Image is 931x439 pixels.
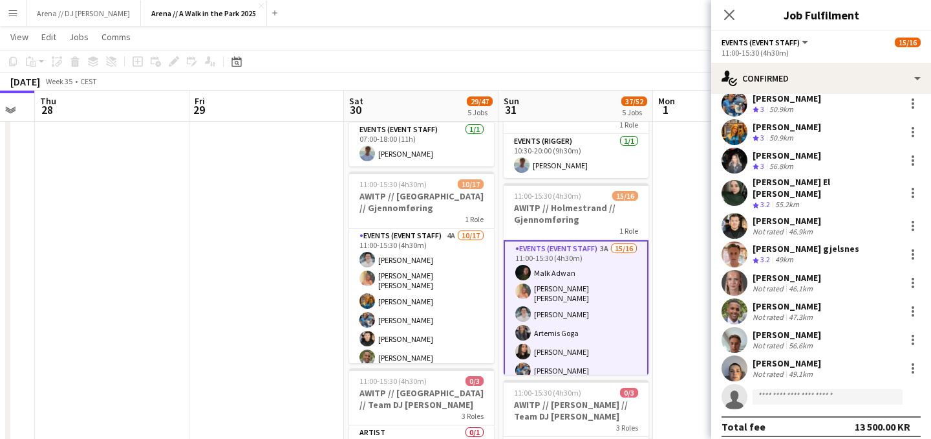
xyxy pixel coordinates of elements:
[502,102,519,117] span: 31
[753,272,821,284] div: [PERSON_NAME]
[773,254,796,265] div: 49km
[10,75,40,88] div: [DATE]
[467,96,493,106] span: 29/47
[141,1,267,26] button: Arena // A Walk in the Park 2025
[753,243,859,254] div: [PERSON_NAME] gjelsnes
[349,387,494,411] h3: AWITP // [GEOGRAPHIC_DATA] // Team DJ [PERSON_NAME]
[514,388,581,398] span: 11:00-15:30 (4h30m)
[40,95,56,107] span: Thu
[27,1,141,26] button: Arena // DJ [PERSON_NAME]
[656,102,675,117] span: 1
[504,95,519,107] span: Sun
[773,199,802,210] div: 55.2km
[462,411,484,421] span: 3 Roles
[760,161,764,171] span: 3
[855,420,910,433] div: 13 500.00 KR
[786,312,815,322] div: 47.3km
[753,341,786,350] div: Not rated
[621,96,647,106] span: 37/52
[622,107,647,117] div: 5 Jobs
[5,28,34,45] a: View
[767,133,796,144] div: 50.9km
[504,77,648,178] app-job-card: 10:30-20:00 (9h30m)1/1AWITP // Holmestrand // Riggeleder1 RoleEvents (Rigger)1/110:30-20:00 (9h30...
[760,199,770,209] span: 3.2
[722,420,765,433] div: Total fee
[722,38,810,47] button: Events (Event Staff)
[786,369,815,379] div: 49.1km
[753,150,821,161] div: [PERSON_NAME]
[753,121,821,133] div: [PERSON_NAME]
[504,183,648,375] app-job-card: 11:00-15:30 (4h30m)15/16AWITP // Holmestrand // Gjennomføring1 RoleEvents (Event Staff)3A15/1611:...
[349,122,494,166] app-card-role: Events (Event Staff)1/107:00-18:00 (11h)[PERSON_NAME]
[753,93,821,104] div: [PERSON_NAME]
[753,369,786,379] div: Not rated
[80,76,97,86] div: CEST
[465,214,484,224] span: 1 Role
[895,38,921,47] span: 15/16
[753,227,786,236] div: Not rated
[722,38,800,47] span: Events (Event Staff)
[620,388,638,398] span: 0/3
[753,312,786,322] div: Not rated
[349,95,363,107] span: Sat
[69,31,89,43] span: Jobs
[760,254,770,264] span: 3.2
[786,284,815,293] div: 46.1km
[36,28,61,45] a: Edit
[38,102,56,117] span: 28
[458,179,484,189] span: 10/17
[619,226,638,236] span: 1 Role
[10,31,28,43] span: View
[193,102,205,117] span: 29
[711,6,931,23] h3: Job Fulfilment
[349,77,494,166] app-job-card: 07:00-18:00 (11h)1/1[PERSON_NAME]1 RoleEvents (Event Staff)1/107:00-18:00 (11h)[PERSON_NAME]
[514,191,581,201] span: 11:00-15:30 (4h30m)
[753,176,900,199] div: [PERSON_NAME] El [PERSON_NAME]
[753,357,821,369] div: [PERSON_NAME]
[753,329,821,341] div: [PERSON_NAME]
[658,95,675,107] span: Mon
[347,102,363,117] span: 30
[616,423,638,433] span: 3 Roles
[753,284,786,293] div: Not rated
[43,76,75,86] span: Week 35
[359,179,427,189] span: 11:00-15:30 (4h30m)
[786,227,815,236] div: 46.9km
[504,399,648,422] h3: AWITP // [PERSON_NAME] // Team DJ [PERSON_NAME]
[504,202,648,225] h3: AWITP // Holmestrand // Gjennomføring
[753,215,821,227] div: [PERSON_NAME]
[467,107,492,117] div: 5 Jobs
[195,95,205,107] span: Fri
[64,28,94,45] a: Jobs
[760,104,764,114] span: 3
[619,120,638,129] span: 1 Role
[359,376,427,386] span: 11:00-15:30 (4h30m)
[504,134,648,178] app-card-role: Events (Rigger)1/110:30-20:00 (9h30m)[PERSON_NAME]
[760,133,764,142] span: 3
[612,191,638,201] span: 15/16
[767,161,796,172] div: 56.8km
[753,300,821,312] div: [PERSON_NAME]
[767,104,796,115] div: 50.9km
[96,28,136,45] a: Comms
[349,190,494,214] h3: AWITP // [GEOGRAPHIC_DATA] // Gjennomføring
[786,341,815,350] div: 56.6km
[349,172,494,363] app-job-card: 11:00-15:30 (4h30m)10/17AWITP // [GEOGRAPHIC_DATA] // Gjennomføring1 RoleEvents (Event Staff)4A10...
[722,48,921,58] div: 11:00-15:30 (4h30m)
[102,31,131,43] span: Comms
[41,31,56,43] span: Edit
[465,376,484,386] span: 0/3
[711,63,931,94] div: Confirmed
